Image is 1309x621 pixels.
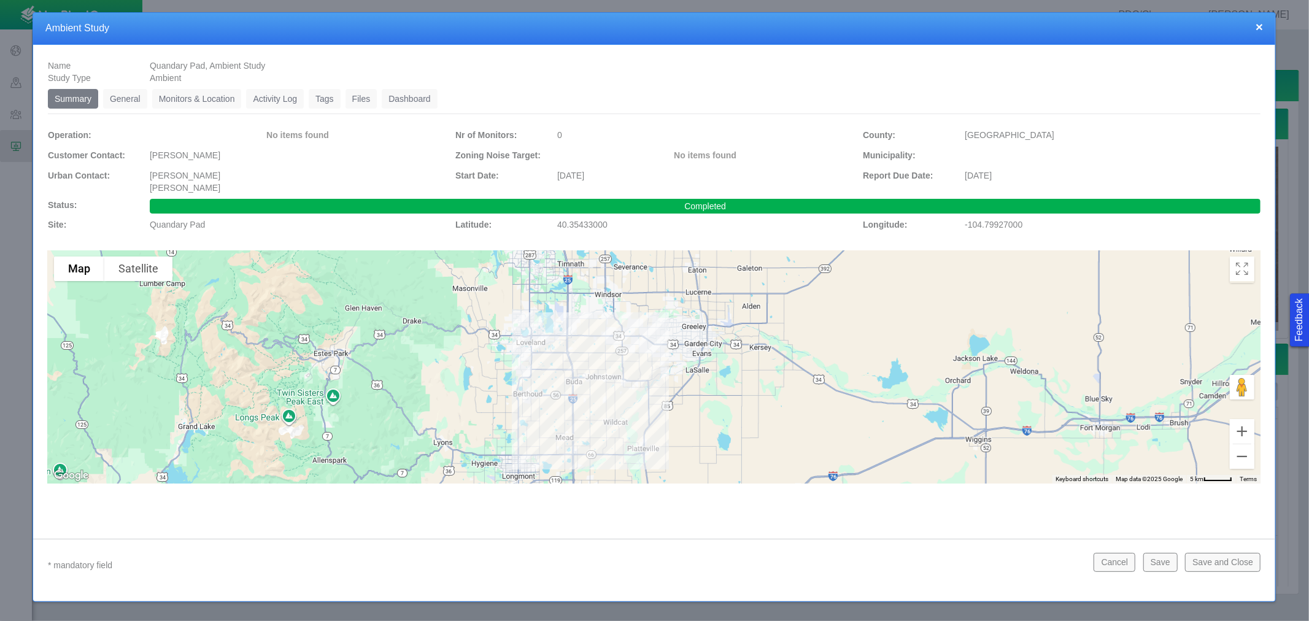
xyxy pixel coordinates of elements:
div: Completed [150,199,1261,214]
a: Monitors & Location [152,89,242,109]
span: 0 [557,130,562,140]
a: Activity Log [246,89,304,109]
a: Files [346,89,377,109]
button: Drag Pegman onto the map to open Street View [1230,375,1254,399]
span: [GEOGRAPHIC_DATA] [965,130,1054,140]
button: Zoom in [1230,419,1254,444]
span: [PERSON_NAME] [150,183,220,193]
button: Toggle Fullscreen in browser window [1230,256,1254,281]
span: Site: [48,220,66,229]
a: Dashboard [382,89,438,109]
span: Nr of Monitors: [455,130,517,140]
label: No items found [266,129,329,141]
label: No items found [674,149,736,161]
div: -104.79927000 [965,214,1261,236]
div: 40.35433000 [557,214,853,236]
span: [PERSON_NAME] [150,150,220,160]
span: Zoning Noise Target: [455,150,541,160]
span: Longitude: [863,220,907,229]
span: Map data ©2025 Google [1116,476,1183,482]
span: Quandary Pad, Ambient Study [150,61,265,71]
span: Ambient [150,73,181,83]
span: Quandary Pad [150,220,205,229]
p: * mandatory field [48,558,1084,573]
span: Customer Contact: [48,150,125,160]
span: [DATE] [557,171,584,180]
span: Latitude: [455,220,492,229]
span: Urban Contact: [48,171,110,180]
button: close [1256,20,1263,33]
button: Keyboard shortcuts [1056,475,1108,484]
span: Status: [48,200,77,210]
span: 5 km [1190,476,1203,482]
a: General [103,89,147,109]
button: Zoom out [1230,444,1254,469]
button: Map Scale: 5 km per 43 pixels [1186,475,1236,484]
button: Save and Close [1185,553,1261,571]
button: Show street map [54,256,104,281]
button: Save [1143,553,1178,571]
span: Name [48,61,71,71]
span: Start Date: [455,171,499,180]
span: [DATE] [965,171,992,180]
span: Operation: [48,130,91,140]
span: County: [863,130,895,140]
a: Tags [309,89,341,109]
img: Google [51,468,91,484]
span: [PERSON_NAME] [150,171,220,180]
a: Summary [48,89,98,109]
h4: Ambient Study [45,22,1263,35]
a: Terms (opens in new tab) [1240,476,1257,482]
button: Cancel [1094,553,1135,571]
a: Open this area in Google Maps (opens a new window) [51,468,91,484]
span: Municipality: [863,150,916,160]
span: Study Type [48,73,91,83]
span: Report Due Date: [863,171,933,180]
button: Show satellite imagery [104,256,172,281]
